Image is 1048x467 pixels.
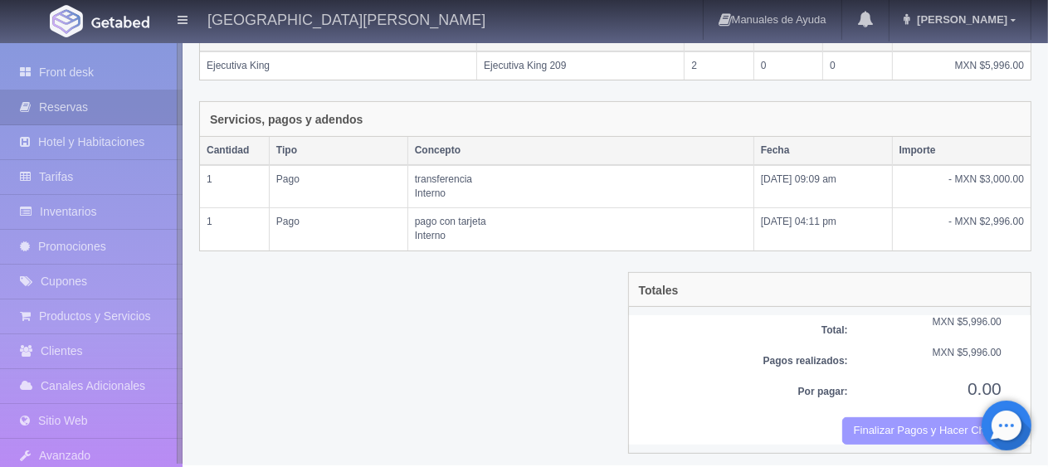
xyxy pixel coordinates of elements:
[798,386,848,397] b: Por pagar:
[269,208,407,251] td: Pago
[860,346,1014,360] div: MXN $5,996.00
[892,165,1031,208] td: - MXN $3,000.00
[477,51,685,80] td: Ejecutiva King 209
[407,208,753,251] td: pago con tarjeta Interno
[639,285,679,297] h4: Totales
[860,377,1014,401] div: 0.00
[860,315,1014,329] div: MXN $5,996.00
[407,165,753,208] td: transferencia Interno
[892,137,1031,165] th: Importe
[269,165,407,208] td: Pago
[685,51,753,80] td: 2
[200,137,269,165] th: Cantidad
[763,355,848,367] b: Pagos realizados:
[753,51,822,80] td: 0
[842,417,1002,445] button: Finalizar Pagos y Hacer Checkout
[50,5,83,37] img: Getabed
[892,208,1031,251] td: - MXN $2,996.00
[892,51,1031,80] td: MXN $5,996.00
[200,165,269,208] td: 1
[821,324,848,336] b: Total:
[207,8,485,29] h4: [GEOGRAPHIC_DATA][PERSON_NAME]
[200,208,269,251] td: 1
[407,137,753,165] th: Concepto
[753,208,892,251] td: [DATE] 04:11 pm
[753,137,892,165] th: Fecha
[91,16,149,28] img: Getabed
[823,51,892,80] td: 0
[913,13,1007,26] span: [PERSON_NAME]
[753,165,892,208] td: [DATE] 09:09 am
[210,114,363,126] h4: Servicios, pagos y adendos
[269,137,407,165] th: Tipo
[200,51,477,80] td: Ejecutiva King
